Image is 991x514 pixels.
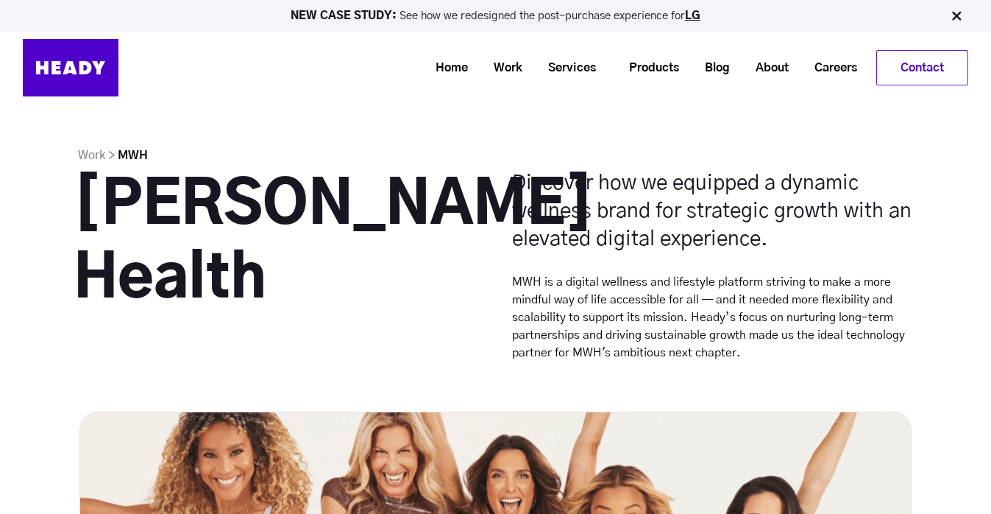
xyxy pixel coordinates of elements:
[512,273,917,362] p: MWH is a digital wellness and lifestyle platform striving to make a more mindful way of life acce...
[7,10,984,21] p: See how we redesigned the post-purchase experience for
[530,54,603,82] a: Services
[475,54,530,82] a: Work
[133,50,968,85] div: Navigation Menu
[512,169,917,253] h4: Discover how we equipped a dynamic wellness brand for strategic growth with an elevated digital e...
[737,54,796,82] a: About
[949,9,964,24] img: Close Bar
[877,51,967,85] a: Contact
[23,39,118,96] img: Heady_Logo_Web-01 (1)
[685,10,700,21] a: LG
[611,54,686,82] a: Products
[417,54,475,82] a: Home
[118,144,148,166] li: MWH
[78,149,115,161] a: Work >
[74,169,479,317] h1: [PERSON_NAME] Health
[686,54,737,82] a: Blog
[796,54,864,82] a: Careers
[291,10,399,21] strong: NEW CASE STUDY:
